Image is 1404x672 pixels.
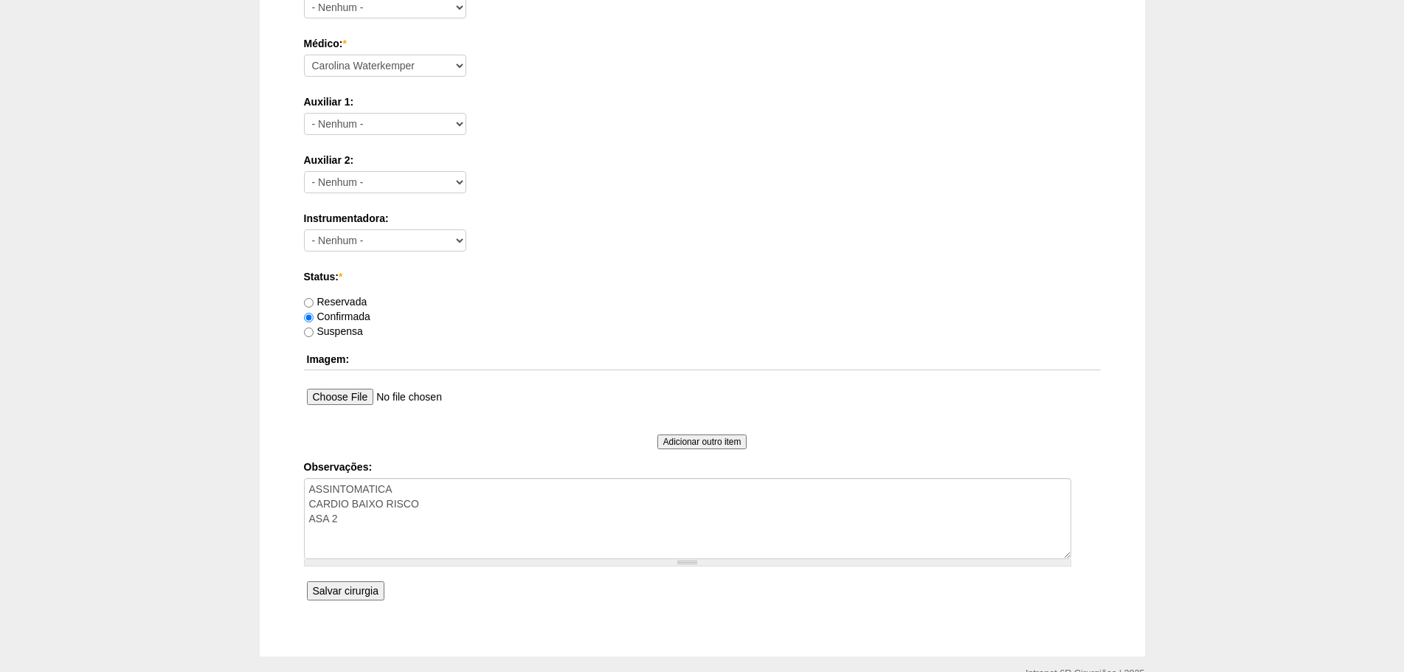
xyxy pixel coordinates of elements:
[304,311,370,322] label: Confirmada
[304,269,1101,284] label: Status:
[339,271,342,283] span: Este campo é obrigatório.
[304,313,314,322] input: Confirmada
[657,434,747,449] input: Adicionar outro item
[304,211,1101,226] label: Instrumentadora:
[304,296,367,308] label: Reservada
[307,581,384,600] input: Salvar cirurgia
[304,460,1101,474] label: Observações:
[304,94,1101,109] label: Auxiliar 1:
[304,153,1101,167] label: Auxiliar 2:
[304,328,314,337] input: Suspensa
[304,349,1101,370] th: Imagem:
[342,38,346,49] span: Este campo é obrigatório.
[304,36,1101,51] label: Médico:
[304,325,363,337] label: Suspensa
[304,298,314,308] input: Reservada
